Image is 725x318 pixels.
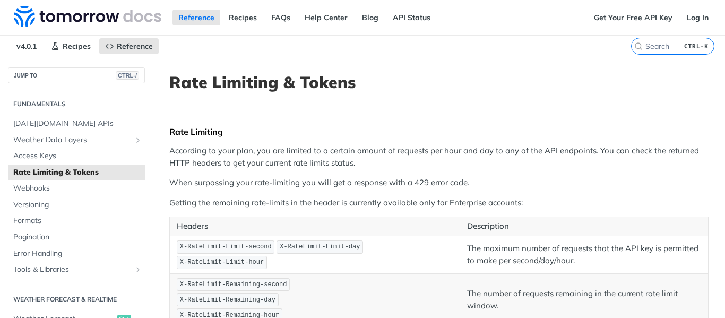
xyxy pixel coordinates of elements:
[11,38,42,54] span: v4.0.1
[13,216,142,226] span: Formats
[169,145,709,169] p: According to your plan, you are limited to a certain amount of requests per hour and day to any o...
[8,229,145,245] a: Pagination
[99,38,159,54] a: Reference
[8,197,145,213] a: Versioning
[13,200,142,210] span: Versioning
[681,41,711,51] kbd: CTRL-K
[13,232,142,243] span: Pagination
[13,183,142,194] span: Webhooks
[180,281,287,288] span: X-RateLimit-Remaining-second
[8,132,145,148] a: Weather Data LayersShow subpages for Weather Data Layers
[467,220,701,233] p: Description
[180,296,275,304] span: X-RateLimit-Remaining-day
[8,67,145,83] button: JUMP TOCTRL-/
[8,295,145,304] h2: Weather Forecast & realtime
[223,10,263,25] a: Recipes
[8,262,145,278] a: Tools & LibrariesShow subpages for Tools & Libraries
[180,243,272,251] span: X-RateLimit-Limit-second
[13,248,142,259] span: Error Handling
[169,197,709,209] p: Getting the remaining rate-limits in the header is currently available only for Enterprise accounts:
[467,243,701,267] p: The maximum number of requests that the API key is permitted to make per second/day/hour.
[8,213,145,229] a: Formats
[116,71,139,80] span: CTRL-/
[634,42,643,50] svg: Search
[265,10,296,25] a: FAQs
[172,10,220,25] a: Reference
[8,165,145,181] a: Rate Limiting & Tokens
[169,73,709,92] h1: Rate Limiting & Tokens
[13,264,131,275] span: Tools & Libraries
[8,148,145,164] a: Access Keys
[13,167,142,178] span: Rate Limiting & Tokens
[134,265,142,274] button: Show subpages for Tools & Libraries
[14,6,161,27] img: Tomorrow.io Weather API Docs
[117,41,153,51] span: Reference
[13,135,131,145] span: Weather Data Layers
[169,126,709,137] div: Rate Limiting
[8,99,145,109] h2: Fundamentals
[63,41,91,51] span: Recipes
[177,220,453,233] p: Headers
[13,118,142,129] span: [DATE][DOMAIN_NAME] APIs
[13,151,142,161] span: Access Keys
[134,136,142,144] button: Show subpages for Weather Data Layers
[588,10,678,25] a: Get Your Free API Key
[280,243,360,251] span: X-RateLimit-Limit-day
[681,10,714,25] a: Log In
[356,10,384,25] a: Blog
[45,38,97,54] a: Recipes
[8,246,145,262] a: Error Handling
[299,10,353,25] a: Help Center
[8,181,145,196] a: Webhooks
[387,10,436,25] a: API Status
[180,259,264,266] span: X-RateLimit-Limit-hour
[8,116,145,132] a: [DATE][DOMAIN_NAME] APIs
[169,177,709,189] p: When surpassing your rate-limiting you will get a response with a 429 error code.
[467,288,701,312] p: The number of requests remaining in the current rate limit window.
